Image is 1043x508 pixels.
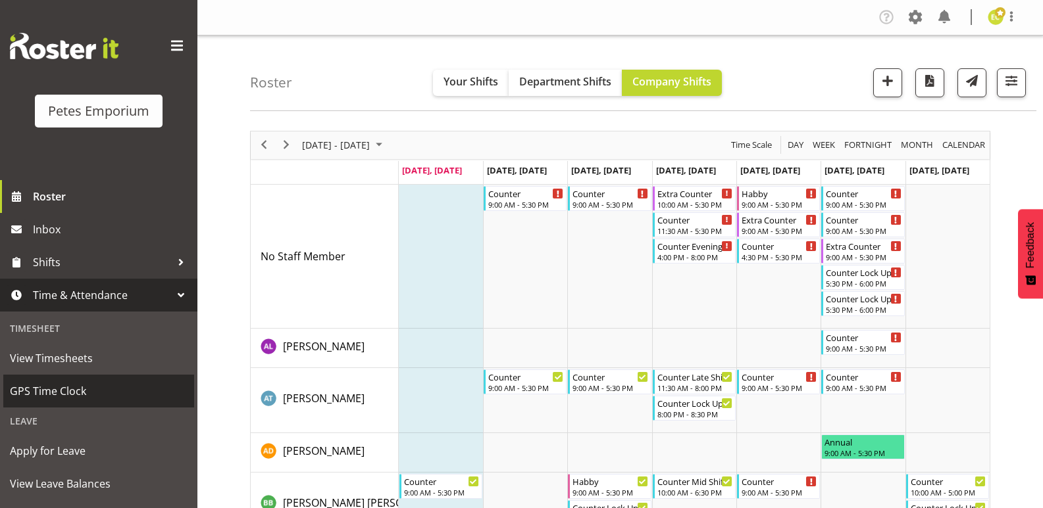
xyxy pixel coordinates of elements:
[826,199,901,210] div: 9:00 AM - 5:30 PM
[737,474,820,499] div: Beena Beena"s event - Counter Begin From Friday, August 22, 2025 at 9:00:00 AM GMT+12:00 Ends At ...
[10,348,188,368] span: View Timesheets
[657,370,732,383] div: Counter Late Shift
[821,265,904,290] div: No Staff Member"s event - Counter Lock Up Begin From Saturday, August 23, 2025 at 5:30:00 PM GMT+...
[484,186,567,211] div: No Staff Member"s event - Counter Begin From Tuesday, August 19, 2025 at 9:00:00 AM GMT+12:00 End...
[399,474,482,499] div: Beena Beena"s event - Counter Begin From Monday, August 18, 2025 at 9:00:00 AM GMT+12:00 Ends At ...
[572,382,648,393] div: 9:00 AM - 5:30 PM
[568,186,651,211] div: No Staff Member"s event - Counter Begin From Wednesday, August 20, 2025 at 9:00:00 AM GMT+12:00 E...
[657,213,732,226] div: Counter
[653,186,736,211] div: No Staff Member"s event - Extra Counter Begin From Thursday, August 21, 2025 at 10:00:00 AM GMT+1...
[10,441,188,461] span: Apply for Leave
[842,137,894,153] button: Fortnight
[730,137,773,153] span: Time Scale
[572,370,648,383] div: Counter
[572,187,648,200] div: Counter
[821,369,904,394] div: Alex-Micheal Taniwha"s event - Counter Begin From Saturday, August 23, 2025 at 9:00:00 AM GMT+12:...
[825,448,901,458] div: 9:00 AM - 5:30 PM
[826,382,901,393] div: 9:00 AM - 5:30 PM
[826,266,901,279] div: Counter Lock Up
[33,252,171,272] span: Shifts
[826,343,901,354] div: 9:00 AM - 5:30 PM
[826,187,901,200] div: Counter
[900,137,934,153] span: Month
[821,212,904,237] div: No Staff Member"s event - Counter Begin From Saturday, August 23, 2025 at 9:00:00 AM GMT+12:00 En...
[653,396,736,421] div: Alex-Micheal Taniwha"s event - Counter Lock Up Begin From Thursday, August 21, 2025 at 8:00:00 PM...
[3,434,194,467] a: Apply for Leave
[487,164,547,176] span: [DATE], [DATE]
[297,131,390,159] div: August 18 - 24, 2025
[509,70,622,96] button: Department Shifts
[300,137,388,153] button: August 2025
[572,487,648,497] div: 9:00 AM - 5:30 PM
[33,219,191,239] span: Inbox
[826,292,901,305] div: Counter Lock Up
[283,339,365,354] span: [PERSON_NAME]
[653,239,736,264] div: No Staff Member"s event - Counter Evening Begin From Thursday, August 21, 2025 at 4:00:00 PM GMT+...
[657,225,732,236] div: 11:30 AM - 5:30 PM
[742,187,817,200] div: Habby
[657,239,732,252] div: Counter Evening
[826,213,901,226] div: Counter
[253,131,275,159] div: previous period
[10,474,188,494] span: View Leave Balances
[740,164,800,176] span: [DATE], [DATE]
[737,186,820,211] div: No Staff Member"s event - Habby Begin From Friday, August 22, 2025 at 9:00:00 AM GMT+12:00 Ends A...
[657,474,732,488] div: Counter Mid Shift
[653,474,736,499] div: Beena Beena"s event - Counter Mid Shift Begin From Thursday, August 21, 2025 at 10:00:00 AM GMT+1...
[826,225,901,236] div: 9:00 AM - 5:30 PM
[444,74,498,89] span: Your Shifts
[911,487,986,497] div: 10:00 AM - 5:00 PM
[821,434,904,459] div: Amelia Denz"s event - Annual Begin From Saturday, August 23, 2025 at 9:00:00 AM GMT+12:00 Ends At...
[941,137,986,153] span: calendar
[825,435,901,448] div: Annual
[653,369,736,394] div: Alex-Micheal Taniwha"s event - Counter Late Shift Begin From Thursday, August 21, 2025 at 11:30:0...
[821,330,904,355] div: Abigail Lane"s event - Counter Begin From Saturday, August 23, 2025 at 9:00:00 AM GMT+12:00 Ends ...
[742,199,817,210] div: 9:00 AM - 5:30 PM
[261,248,345,264] a: No Staff Member
[251,329,399,368] td: Abigail Lane resource
[843,137,893,153] span: Fortnight
[278,137,295,153] button: Next
[742,225,817,236] div: 9:00 AM - 5:30 PM
[484,369,567,394] div: Alex-Micheal Taniwha"s event - Counter Begin From Tuesday, August 19, 2025 at 9:00:00 AM GMT+12:0...
[729,137,775,153] button: Time Scale
[826,239,901,252] div: Extra Counter
[488,382,563,393] div: 9:00 AM - 5:30 PM
[571,164,631,176] span: [DATE], [DATE]
[657,487,732,497] div: 10:00 AM - 6:30 PM
[568,474,651,499] div: Beena Beena"s event - Habby Begin From Wednesday, August 20, 2025 at 9:00:00 AM GMT+12:00 Ends At...
[251,433,399,473] td: Amelia Denz resource
[657,396,732,409] div: Counter Lock Up
[283,443,365,459] a: [PERSON_NAME]
[622,70,722,96] button: Company Shifts
[742,213,817,226] div: Extra Counter
[909,164,969,176] span: [DATE], [DATE]
[899,137,936,153] button: Timeline Month
[873,68,902,97] button: Add a new shift
[657,187,732,200] div: Extra Counter
[251,368,399,433] td: Alex-Micheal Taniwha resource
[656,164,716,176] span: [DATE], [DATE]
[632,74,711,89] span: Company Shifts
[283,338,365,354] a: [PERSON_NAME]
[572,199,648,210] div: 9:00 AM - 5:30 PM
[826,370,901,383] div: Counter
[742,239,817,252] div: Counter
[251,185,399,329] td: No Staff Member resource
[283,391,365,405] span: [PERSON_NAME]
[826,252,901,262] div: 9:00 AM - 5:30 PM
[657,199,732,210] div: 10:00 AM - 5:30 PM
[826,331,901,344] div: Counter
[940,137,988,153] button: Month
[657,409,732,419] div: 8:00 PM - 8:30 PM
[742,487,817,497] div: 9:00 AM - 5:30 PM
[519,74,611,89] span: Department Shifts
[911,474,986,488] div: Counter
[33,187,191,206] span: Roster
[811,137,838,153] button: Timeline Week
[402,164,462,176] span: [DATE], [DATE]
[404,487,479,497] div: 9:00 AM - 5:30 PM
[488,199,563,210] div: 9:00 AM - 5:30 PM
[488,370,563,383] div: Counter
[906,474,989,499] div: Beena Beena"s event - Counter Begin From Sunday, August 24, 2025 at 10:00:00 AM GMT+12:00 Ends At...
